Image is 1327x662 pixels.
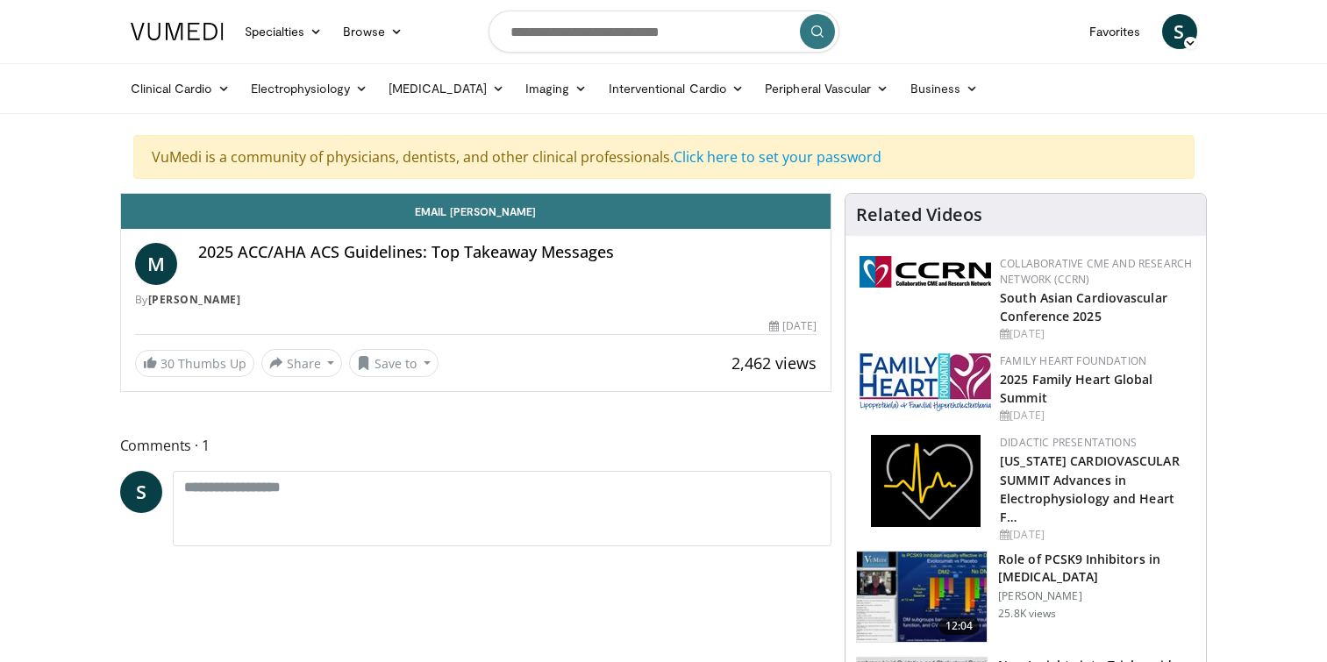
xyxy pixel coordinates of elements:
[515,71,598,106] a: Imaging
[135,292,817,308] div: By
[1162,14,1197,49] a: S
[856,551,1195,644] a: 12:04 Role of PCSK9 Inhibitors in [MEDICAL_DATA] [PERSON_NAME] 25.8K views
[998,607,1056,621] p: 25.8K views
[489,11,839,53] input: Search topics, interventions
[938,617,981,635] span: 12:04
[769,318,817,334] div: [DATE]
[1000,256,1192,287] a: Collaborative CME and Research Network (CCRN)
[860,353,991,411] img: 96363db5-6b1b-407f-974b-715268b29f70.jpeg.150x105_q85_autocrop_double_scale_upscale_version-0.2.jpg
[1000,435,1192,451] div: Didactic Presentations
[871,435,981,527] img: 1860aa7a-ba06-47e3-81a4-3dc728c2b4cf.png.150x105_q85_autocrop_double_scale_upscale_version-0.2.png
[731,352,817,374] span: 2,462 views
[121,194,831,229] a: Email [PERSON_NAME]
[131,23,224,40] img: VuMedi Logo
[1000,371,1152,406] a: 2025 Family Heart Global Summit
[120,471,162,513] a: S
[332,14,413,49] a: Browse
[860,256,991,288] img: a04ee3ba-8487-4636-b0fb-5e8d268f3737.png.150x105_q85_autocrop_double_scale_upscale_version-0.2.png
[674,147,881,167] a: Click here to set your password
[1079,14,1152,49] a: Favorites
[378,71,515,106] a: [MEDICAL_DATA]
[900,71,989,106] a: Business
[1000,326,1192,342] div: [DATE]
[234,14,333,49] a: Specialties
[598,71,755,106] a: Interventional Cardio
[349,349,439,377] button: Save to
[1000,289,1167,324] a: South Asian Cardiovascular Conference 2025
[133,135,1195,179] div: VuMedi is a community of physicians, dentists, and other clinical professionals.
[120,434,832,457] span: Comments 1
[857,552,987,643] img: 3346fd73-c5f9-4d1f-bb16-7b1903aae427.150x105_q85_crop-smart_upscale.jpg
[120,71,240,106] a: Clinical Cardio
[754,71,899,106] a: Peripheral Vascular
[998,589,1195,603] p: [PERSON_NAME]
[998,551,1195,586] h3: Role of PCSK9 Inhibitors in [MEDICAL_DATA]
[1000,527,1192,543] div: [DATE]
[856,204,982,225] h4: Related Videos
[135,243,177,285] a: M
[1000,452,1180,524] a: [US_STATE] CARDIOVASCULAR SUMMIT Advances in Electrophysiology and Heart F…
[1000,408,1192,424] div: [DATE]
[135,350,254,377] a: 30 Thumbs Up
[148,292,241,307] a: [PERSON_NAME]
[161,355,175,372] span: 30
[198,243,817,262] h4: 2025 ACC/AHA ACS Guidelines: Top Takeaway Messages
[1000,353,1146,368] a: Family Heart Foundation
[240,71,378,106] a: Electrophysiology
[261,349,343,377] button: Share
